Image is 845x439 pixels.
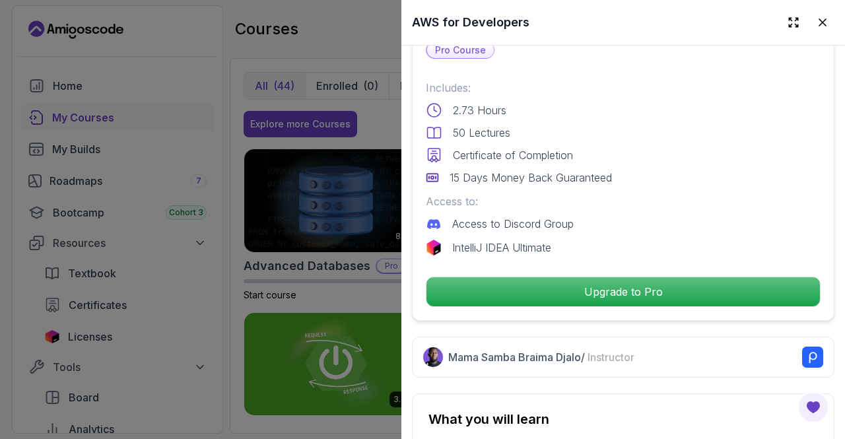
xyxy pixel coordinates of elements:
[453,147,573,163] p: Certificate of Completion
[452,216,574,232] p: Access to Discord Group
[426,277,821,307] button: Upgrade to Pro
[588,351,634,364] span: Instructor
[426,193,821,209] p: Access to:
[453,125,510,141] p: 50 Lectures
[452,240,551,255] p: IntelliJ IDEA Ultimate
[782,11,805,34] button: Expand drawer
[423,347,443,367] img: Nelson Djalo
[427,42,494,58] p: Pro Course
[426,240,442,255] img: jetbrains logo
[448,349,634,365] p: Mama Samba Braima Djalo /
[412,13,529,32] h2: AWS for Developers
[453,102,506,118] p: 2.73 Hours
[450,170,612,186] p: 15 Days Money Back Guaranteed
[797,391,829,423] button: Open Feedback Button
[426,277,820,306] p: Upgrade to Pro
[428,410,818,428] h2: What you will learn
[426,80,821,96] p: Includes:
